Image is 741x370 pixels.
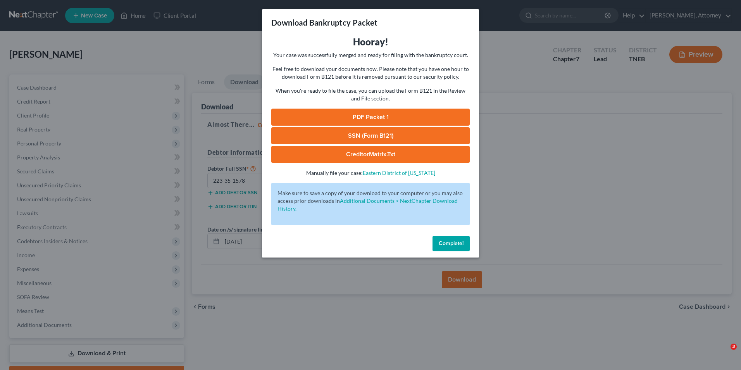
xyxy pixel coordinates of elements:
[439,240,464,247] span: Complete!
[363,169,435,176] a: Eastern District of [US_STATE]
[433,236,470,251] button: Complete!
[271,36,470,48] h3: Hooray!
[271,87,470,102] p: When you're ready to file the case, you can upload the Form B121 in the Review and File section.
[271,146,470,163] a: CreditorMatrix.txt
[271,169,470,177] p: Manually file your case:
[277,189,464,213] p: Make sure to save a copy of your download to your computer or you may also access prior downloads in
[271,51,470,59] p: Your case was successfully merged and ready for filing with the bankruptcy court.
[271,127,470,144] a: SSN (Form B121)
[731,344,737,350] span: 3
[271,17,377,28] h3: Download Bankruptcy Packet
[715,344,733,362] iframe: Intercom live chat
[271,65,470,81] p: Feel free to download your documents now. Please note that you have one hour to download Form B12...
[271,109,470,126] a: PDF Packet 1
[277,197,458,212] a: Additional Documents > NextChapter Download History.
